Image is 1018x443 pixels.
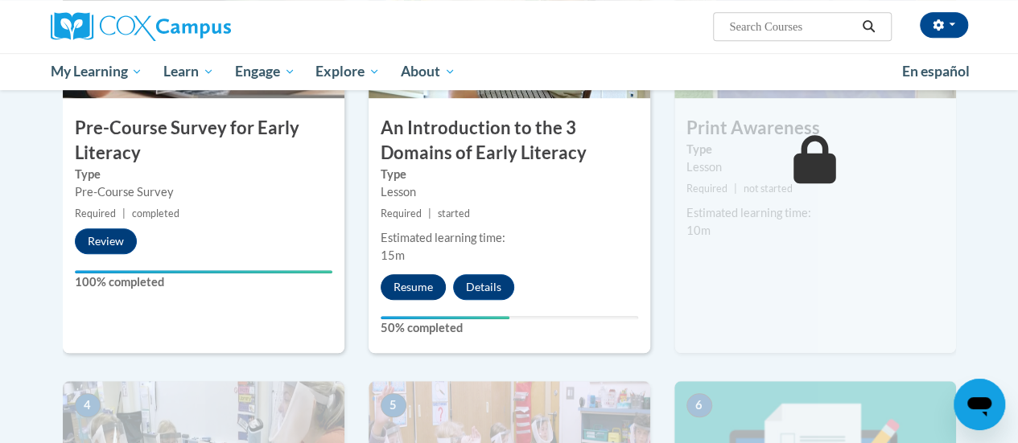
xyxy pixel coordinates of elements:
[892,55,980,88] a: En español
[40,53,154,90] a: My Learning
[381,229,638,247] div: Estimated learning time:
[428,207,431,219] span: |
[75,393,101,417] span: 4
[381,393,406,417] span: 5
[225,53,306,90] a: Engage
[75,270,332,273] div: Your progress
[51,12,340,41] a: Cox Campus
[305,53,390,90] a: Explore
[381,166,638,183] label: Type
[381,319,638,337] label: 50% completed
[438,207,470,219] span: started
[163,62,214,81] span: Learn
[315,62,380,81] span: Explore
[902,63,970,80] span: En español
[122,207,126,219] span: |
[954,379,1005,430] iframe: Button to launch messaging window
[920,12,968,38] button: Account Settings
[75,183,332,201] div: Pre-Course Survey
[75,273,332,291] label: 100% completed
[51,12,231,41] img: Cox Campus
[453,274,514,300] button: Details
[381,248,405,262] span: 15m
[686,158,944,176] div: Lesson
[381,274,446,300] button: Resume
[381,316,509,319] div: Your progress
[381,207,422,219] span: Required
[75,166,332,183] label: Type
[686,141,944,158] label: Type
[727,17,856,36] input: Search Courses
[75,228,137,254] button: Review
[235,62,295,81] span: Engage
[674,116,956,141] h3: Print Awareness
[686,204,944,222] div: Estimated learning time:
[686,393,712,417] span: 6
[744,183,793,195] span: not started
[153,53,225,90] a: Learn
[75,207,116,219] span: Required
[686,183,727,195] span: Required
[132,207,179,219] span: completed
[369,116,650,166] h3: An Introduction to the 3 Domains of Early Literacy
[686,224,711,237] span: 10m
[39,53,980,90] div: Main menu
[734,183,737,195] span: |
[390,53,466,90] a: About
[856,17,880,36] button: Search
[381,183,638,201] div: Lesson
[50,62,142,81] span: My Learning
[401,62,455,81] span: About
[63,116,344,166] h3: Pre-Course Survey for Early Literacy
